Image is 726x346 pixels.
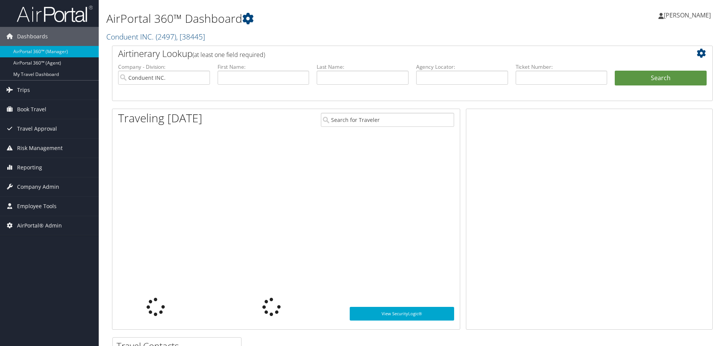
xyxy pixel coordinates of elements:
span: Risk Management [17,139,63,158]
span: , [ 38445 ] [176,32,205,42]
span: AirPortal® Admin [17,216,62,235]
input: Search for Traveler [321,113,454,127]
label: Ticket Number: [516,63,608,71]
label: Last Name: [317,63,409,71]
span: Book Travel [17,100,46,119]
span: Trips [17,81,30,100]
span: ( 2497 ) [156,32,176,42]
span: Travel Approval [17,119,57,138]
h2: Airtinerary Lookup [118,47,657,60]
span: [PERSON_NAME] [664,11,711,19]
a: [PERSON_NAME] [658,4,718,27]
span: Company Admin [17,177,59,196]
span: Employee Tools [17,197,57,216]
h1: AirPortal 360™ Dashboard [106,11,515,27]
span: Dashboards [17,27,48,46]
a: Conduent INC. [106,32,205,42]
label: First Name: [218,63,309,71]
img: airportal-logo.png [17,5,93,23]
label: Company - Division: [118,63,210,71]
span: (at least one field required) [193,51,265,59]
label: Agency Locator: [416,63,508,71]
a: View SecurityLogic® [350,307,454,321]
h1: Traveling [DATE] [118,110,202,126]
span: Reporting [17,158,42,177]
button: Search [615,71,707,86]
